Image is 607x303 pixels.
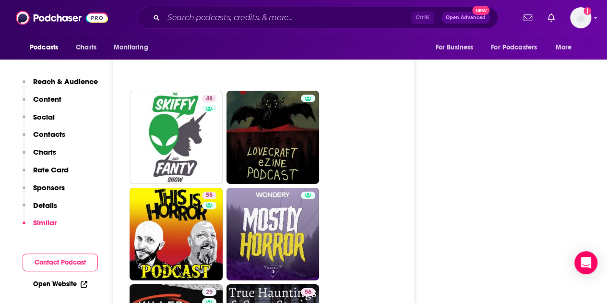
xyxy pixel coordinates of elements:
[33,130,65,139] p: Contacts
[23,95,61,112] button: Content
[33,201,57,210] p: Details
[76,41,96,54] span: Charts
[549,38,584,57] button: open menu
[202,192,216,199] a: 55
[33,280,87,288] a: Open Website
[485,38,551,57] button: open menu
[206,94,213,104] span: 48
[305,288,311,297] span: 56
[574,251,597,274] div: Open Intercom Messenger
[520,10,536,26] a: Show notifications dropdown
[202,95,216,102] a: 48
[33,77,98,86] p: Reach & Audience
[570,7,591,28] img: User Profile
[33,95,61,104] p: Content
[23,77,98,95] button: Reach & Audience
[33,183,65,192] p: Sponsors
[23,165,69,183] button: Rate Card
[411,12,434,24] span: Ctrl K
[137,7,498,29] div: Search podcasts, credits, & more...
[130,188,223,281] a: 55
[23,201,57,218] button: Details
[23,183,65,201] button: Sponsors
[556,41,572,54] span: More
[33,165,69,174] p: Rate Card
[164,10,411,25] input: Search podcasts, credits, & more...
[570,7,591,28] button: Show profile menu
[130,91,223,184] a: 48
[23,130,65,147] button: Contacts
[33,147,56,157] p: Charts
[23,254,98,271] button: Contact Podcast
[23,218,57,236] button: Similar
[23,147,56,165] button: Charts
[206,288,213,297] span: 29
[16,9,108,27] img: Podchaser - Follow, Share and Rate Podcasts
[570,7,591,28] span: Logged in as gabrielle.gantz
[583,7,591,15] svg: Add a profile image
[428,38,485,57] button: open menu
[33,218,57,227] p: Similar
[107,38,160,57] button: open menu
[23,38,71,57] button: open menu
[544,10,559,26] a: Show notifications dropdown
[70,38,102,57] a: Charts
[23,112,55,130] button: Social
[301,288,315,296] a: 56
[435,41,473,54] span: For Business
[33,112,55,121] p: Social
[441,12,490,24] button: Open AdvancedNew
[446,15,486,20] span: Open Advanced
[491,41,537,54] span: For Podcasters
[30,41,58,54] span: Podcasts
[202,288,216,296] a: 29
[114,41,148,54] span: Monitoring
[206,191,213,200] span: 55
[472,6,489,15] span: New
